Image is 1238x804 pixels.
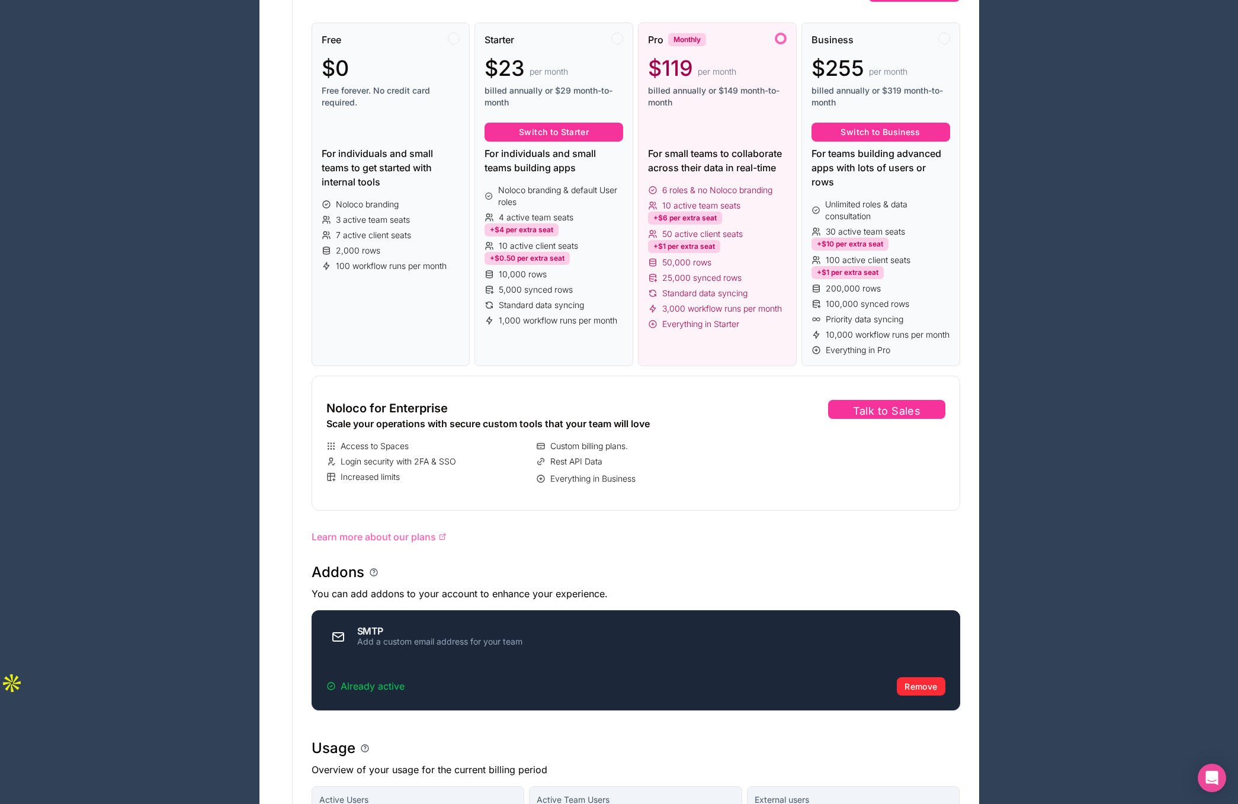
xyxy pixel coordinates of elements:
[326,417,742,431] div: Scale your operations with secure custom tools that your team will love
[336,229,411,241] span: 7 active client seats
[336,214,410,226] span: 3 active team seats
[357,636,522,648] div: Add a custom email address for your team
[341,456,456,467] span: Login security with 2FA & SSO
[648,240,720,253] div: +$1 per extra seat
[550,456,602,467] span: Rest API Data
[499,268,547,280] span: 10,000 rows
[485,33,514,47] span: Starter
[698,66,736,78] span: per month
[662,200,740,212] span: 10 active team seats
[812,85,950,108] span: billed annually or $319 month-to-month
[326,400,448,417] span: Noloco for Enterprise
[485,123,623,142] button: Switch to Starter
[312,587,960,601] p: You can add addons to your account to enhance your experience.
[312,530,436,544] span: Learn more about our plans
[322,56,349,80] span: $0
[322,33,341,47] span: Free
[812,266,884,279] div: +$1 per extra seat
[812,238,889,251] div: +$10 per extra seat
[668,33,706,46] div: Monthly
[357,626,522,636] div: SMTP
[499,299,584,311] span: Standard data syncing
[499,284,573,296] span: 5,000 synced rows
[336,260,447,272] span: 100 workflow runs per month
[648,56,693,80] span: $119
[826,298,909,310] span: 100,000 synced rows
[662,272,742,284] span: 25,000 synced rows
[485,85,623,108] span: billed annually or $29 month-to-month
[812,123,950,142] button: Switch to Business
[826,283,881,294] span: 200,000 rows
[869,66,907,78] span: per month
[485,146,623,175] div: For individuals and small teams building apps
[812,56,864,80] span: $255
[322,85,460,108] span: Free forever. No credit card required.
[498,184,623,208] span: Noloco branding & default User roles
[648,33,663,47] span: Pro
[312,530,960,544] a: Learn more about our plans
[825,198,950,222] span: Unlimited roles & data consultation
[648,85,787,108] span: billed annually or $149 month-to-month
[312,763,960,777] p: Overview of your usage for the current billing period
[812,146,950,189] div: For teams building advanced apps with lots of users or rows
[485,56,525,80] span: $23
[662,303,782,315] span: 3,000 workflow runs per month
[550,473,636,485] span: Everything in Business
[550,440,628,452] span: Custom billing plans.
[336,245,380,257] span: 2,000 rows
[648,212,722,225] div: +$6 per extra seat
[648,146,787,175] div: For small teams to collaborate across their data in real-time
[826,313,903,325] span: Priority data syncing
[662,287,748,299] span: Standard data syncing
[812,33,854,47] span: Business
[530,66,568,78] span: per month
[485,223,559,236] div: +$4 per extra seat
[828,400,945,419] button: Talk to Sales
[826,226,905,238] span: 30 active team seats
[826,254,910,266] span: 100 active client seats
[1198,764,1226,792] div: Open Intercom Messenger
[312,739,355,758] h1: Usage
[336,198,399,210] span: Noloco branding
[662,184,772,196] span: 6 roles & no Noloco branding
[312,563,364,582] h1: Addons
[662,257,711,268] span: 50,000 rows
[499,315,617,326] span: 1,000 workflow runs per month
[485,252,570,265] div: +$0.50 per extra seat
[826,344,890,356] span: Everything in Pro
[322,146,460,189] div: For individuals and small teams to get started with internal tools
[341,471,400,483] span: Increased limits
[662,228,743,240] span: 50 active client seats
[499,212,573,223] span: 4 active team seats
[662,318,739,330] span: Everything in Starter
[341,440,409,452] span: Access to Spaces
[826,329,950,341] span: 10,000 workflow runs per month
[499,240,578,252] span: 10 active client seats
